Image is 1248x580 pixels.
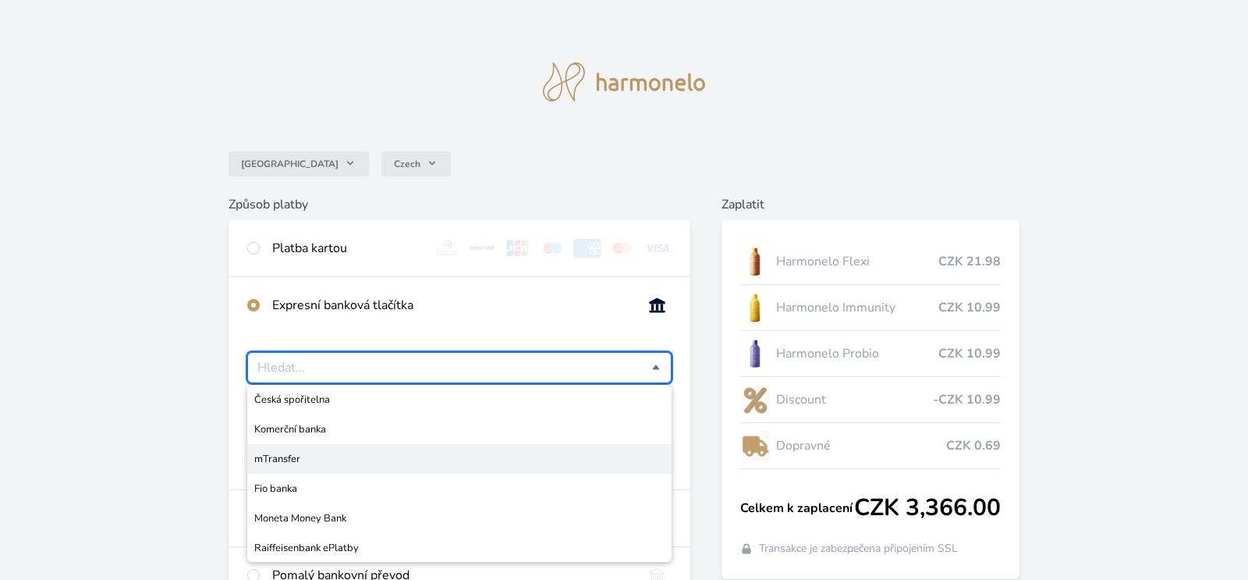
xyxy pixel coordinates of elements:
[433,239,462,258] img: diners.svg
[740,334,770,373] img: CLEAN_PROBIO_se_stinem_x-lo.jpg
[272,239,420,258] div: Platba kartou
[468,239,497,258] img: discover.svg
[394,158,420,170] span: Czech
[247,352,672,383] div: Vyberte svou banku
[254,392,665,407] span: Česká spořitelna
[254,481,665,496] span: Fio banka
[740,499,853,518] span: Celkem k zaplacení
[776,390,932,409] span: Discount
[759,541,958,557] span: Transakce je zabezpečena připojením SSL
[740,288,770,327] img: IMMUNITY_se_stinem_x-lo.jpg
[538,239,567,258] img: maestro.svg
[254,540,665,556] span: Raiffeisenbank ePlatby
[254,511,665,526] span: Moneta Money Bank
[643,239,672,258] img: visa.svg
[241,158,339,170] span: [GEOGRAPHIC_DATA]
[272,296,630,315] div: Expresní banková tlačítka
[740,426,770,465] img: delivery-lo.png
[938,344,1001,363] span: CZK 10.99
[721,195,1019,214] h6: Zaplatit
[254,451,665,467] span: mTransfer
[381,151,451,176] button: Czech
[503,239,532,258] img: jcb.svg
[740,242,770,281] img: CLEAN_FLEXI_se_stinem_x-hi_(1)-lo.jpg
[938,298,1001,317] span: CZK 10.99
[257,358,652,377] input: Česká spořitelnaKomerční bankamTransferFio bankaMoneta Money BankRaiffeisenbank ePlatby
[573,239,602,258] img: amex.svg
[643,296,672,315] img: onlineBanking_CZ.svg
[776,436,945,455] span: Dopravné
[933,390,1001,409] span: -CZK 10.99
[776,252,938,271] span: Harmonelo Flexi
[938,252,1001,271] span: CZK 21.98
[608,239,636,258] img: mc.svg
[254,422,665,437] span: Komerční banka
[946,436,1001,455] span: CZK 0.69
[543,62,705,101] img: logo.svg
[229,195,690,214] h6: Způsob platby
[229,151,369,176] button: [GEOGRAPHIC_DATA]
[776,298,938,317] span: Harmonelo Immunity
[776,344,938,363] span: Harmonelo Probio
[740,380,770,419] img: discount-lo.png
[854,494,1001,522] span: CZK 3,366.00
